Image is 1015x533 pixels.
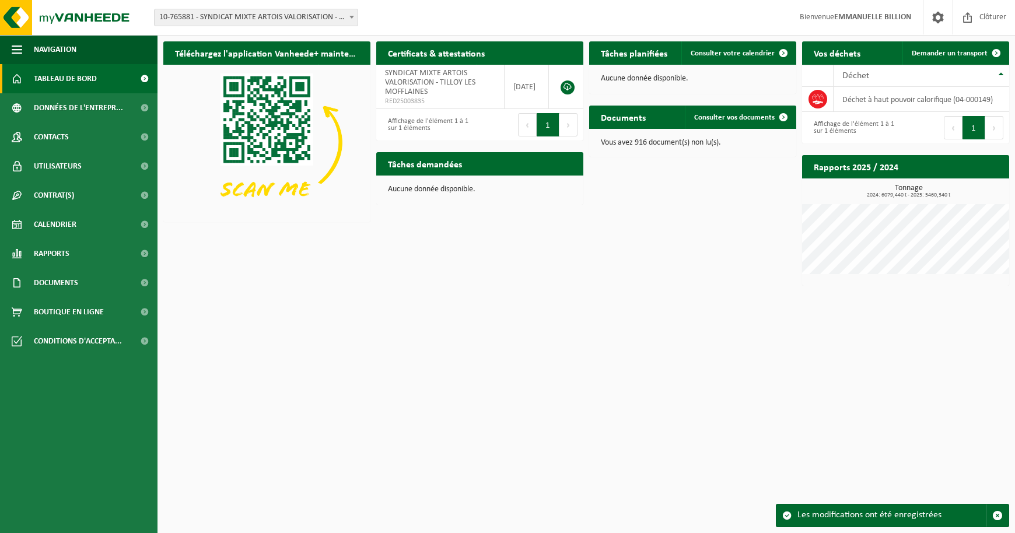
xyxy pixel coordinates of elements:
a: Consulter vos documents [685,106,795,129]
a: Consulter votre calendrier [681,41,795,65]
span: Documents [34,268,78,297]
button: Next [559,113,577,136]
strong: EMMANUELLE BILLION [834,13,911,22]
h2: Rapports 2025 / 2024 [802,155,910,178]
p: Vous avez 916 document(s) non lu(s). [601,139,785,147]
span: Données de l'entrepr... [34,93,123,122]
button: Previous [944,116,963,139]
span: SYNDICAT MIXTE ARTOIS VALORISATION - TILLOY LES MOFFLAINES [385,69,475,96]
img: Download de VHEPlus App [163,65,370,220]
span: Déchet [842,71,869,80]
button: Next [985,116,1003,139]
div: Affichage de l'élément 1 à 1 sur 1 éléments [382,112,474,138]
h2: Tâches planifiées [589,41,679,64]
span: Contacts [34,122,69,152]
span: Utilisateurs [34,152,82,181]
p: Aucune donnée disponible. [601,75,785,83]
span: Rapports [34,239,69,268]
button: 1 [963,116,985,139]
span: RED25003835 [385,97,495,106]
span: Navigation [34,35,76,64]
span: 10-765881 - SYNDICAT MIXTE ARTOIS VALORISATION - TILLOY LES MOFFLAINES [155,9,358,26]
h2: Tâches demandées [376,152,474,175]
a: Demander un transport [902,41,1008,65]
span: 10-765881 - SYNDICAT MIXTE ARTOIS VALORISATION - TILLOY LES MOFFLAINES [154,9,358,26]
button: 1 [537,113,559,136]
span: Conditions d'accepta... [34,327,122,356]
td: déchet à haut pouvoir calorifique (04-000149) [834,87,1009,112]
h2: Téléchargez l'application Vanheede+ maintenant! [163,41,370,64]
span: Demander un transport [912,50,988,57]
h2: Vos déchets [802,41,872,64]
span: Tableau de bord [34,64,97,93]
h2: Certificats & attestations [376,41,496,64]
span: Boutique en ligne [34,297,104,327]
td: [DATE] [505,65,549,109]
span: Consulter vos documents [694,114,775,121]
h2: Documents [589,106,657,128]
span: 2024: 6079,440 t - 2025: 5460,340 t [808,192,1009,198]
p: Aucune donnée disponible. [388,185,572,194]
h3: Tonnage [808,184,1009,198]
button: Previous [518,113,537,136]
span: Contrat(s) [34,181,74,210]
a: Consulter les rapports [908,178,1008,201]
div: Les modifications ont été enregistrées [797,504,986,527]
span: Calendrier [34,210,76,239]
div: Affichage de l'élément 1 à 1 sur 1 éléments [808,115,900,141]
span: Consulter votre calendrier [691,50,775,57]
